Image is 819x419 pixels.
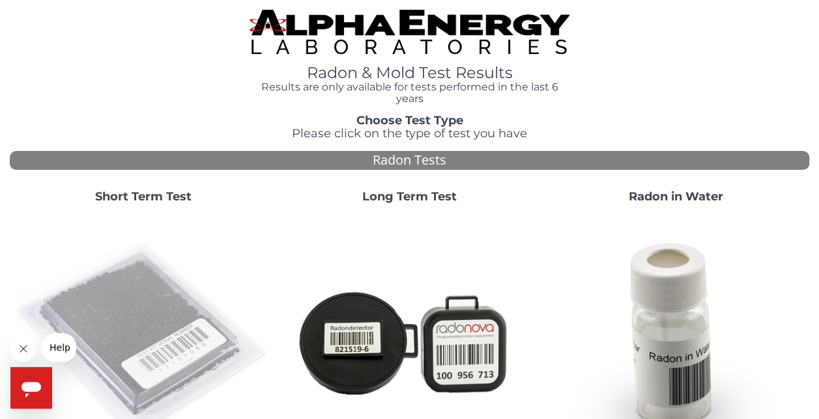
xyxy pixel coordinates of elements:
[250,10,569,54] img: TightCrop.jpg
[10,151,809,170] div: Radon Tests
[292,126,527,141] span: Please click on the type of test you have
[362,189,457,204] strong: Long Term Test
[250,81,569,104] h4: Results are only available for tests performed in the last 6 years
[10,336,36,362] iframe: Close message
[42,333,76,362] iframe: Message from company
[95,189,192,204] strong: Short Term Test
[629,189,723,204] strong: Radon in Water
[356,113,463,128] strong: Choose Test Type
[250,64,569,81] h1: Radon & Mold Test Results
[10,367,52,409] iframe: Button to launch messaging window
